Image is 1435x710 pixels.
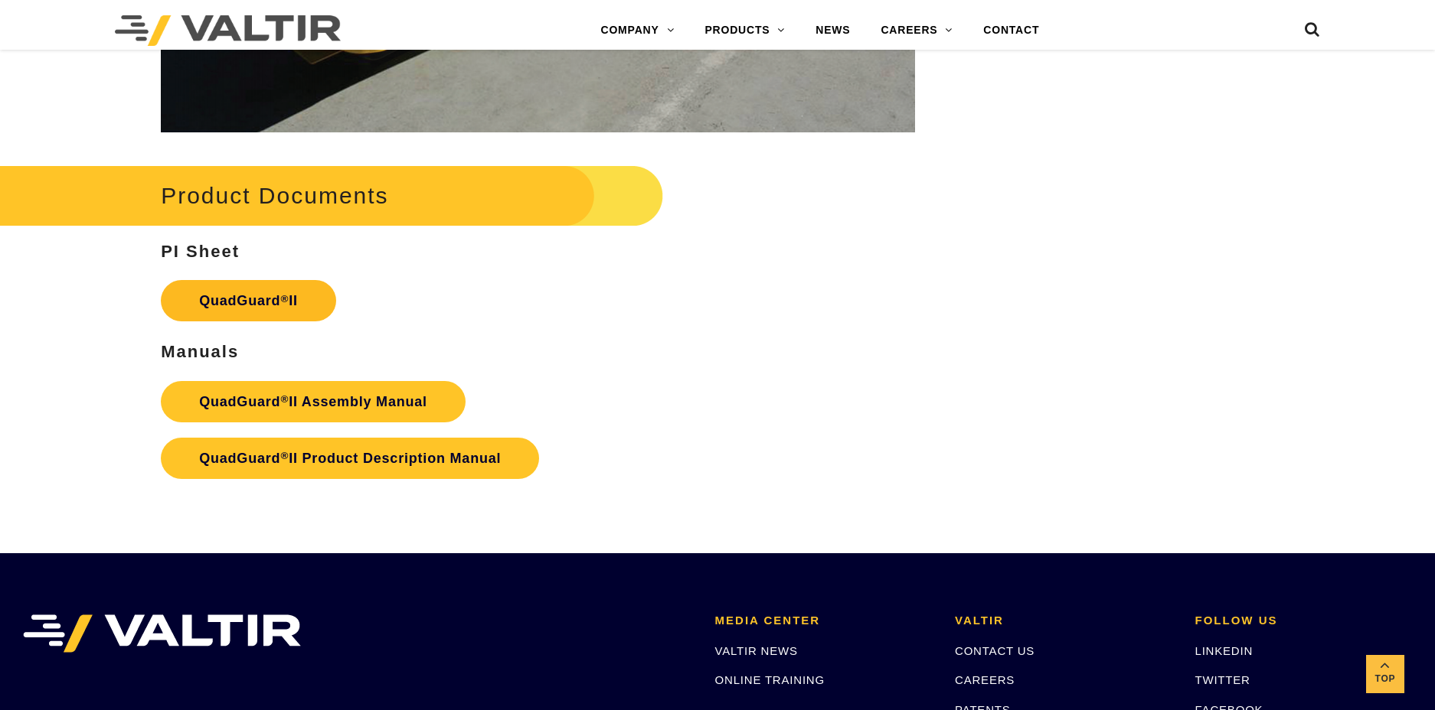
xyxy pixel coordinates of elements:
[115,15,341,46] img: Valtir
[161,280,336,321] a: QuadGuard®II
[1366,655,1404,693] a: Top
[955,614,1172,627] h2: VALTIR
[1195,614,1411,627] h2: FOLLOW US
[586,15,690,46] a: COMPANY
[280,293,289,305] sup: ®
[161,381,466,422] a: QuadGuard®II Assembly Manual
[955,673,1015,686] a: CAREERS
[280,450,289,461] sup: ®
[199,394,427,409] strong: QuadGuard II Assembly Manual
[689,15,800,46] a: PRODUCTS
[1195,644,1253,657] a: LINKEDIN
[161,438,539,479] a: QuadGuard®II Product Description Manual
[280,393,289,405] sup: ®
[968,15,1054,46] a: CONTACT
[865,15,968,46] a: CAREERS
[715,644,798,657] a: VALTIR NEWS
[1366,670,1404,688] span: Top
[715,614,932,627] h2: MEDIA CENTER
[199,451,501,466] strong: QuadGuard II Product Description Manual
[800,15,865,46] a: NEWS
[955,644,1035,657] a: CONTACT US
[161,242,240,261] strong: PI Sheet
[23,614,301,653] img: VALTIR
[161,342,239,361] strong: Manuals
[1195,673,1250,686] a: TWITTER
[715,673,825,686] a: ONLINE TRAINING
